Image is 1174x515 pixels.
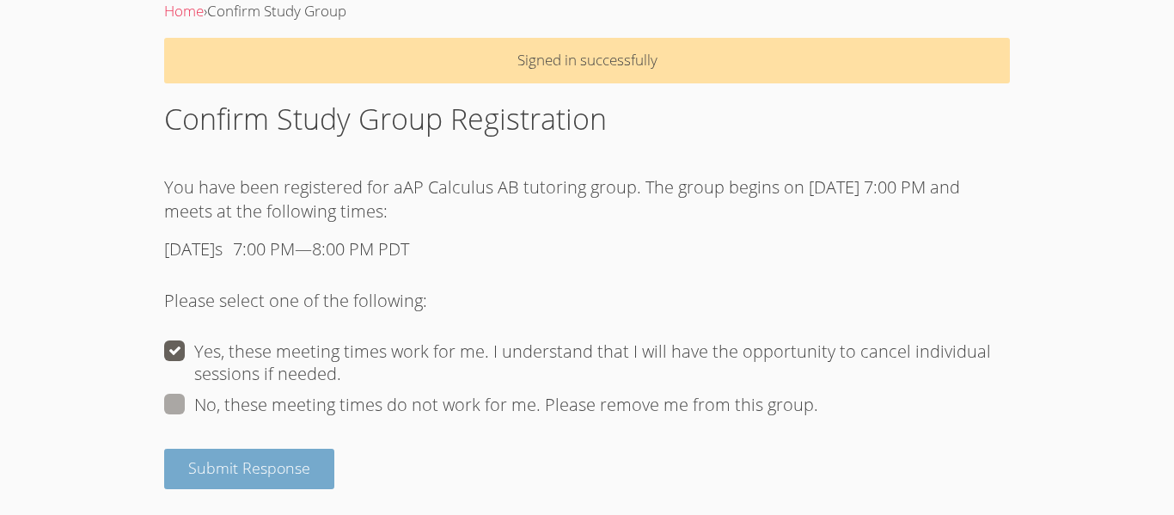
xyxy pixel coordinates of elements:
p: Signed in successfully [164,38,1010,83]
label: No, these meeting times do not work for me. Please remove me from this group. [164,394,818,416]
span: Submit Response [188,457,310,478]
button: Submit Response [164,449,334,489]
a: Home [164,1,204,21]
span: Confirm Study Group [207,1,346,21]
h1: Confirm Study Group Registration [164,97,1010,141]
label: Yes, these meeting times work for me. I understand that I will have the opportunity to cancel ind... [164,340,1010,385]
div: [DATE] s [164,237,223,261]
div: 7:00 PM — 8:00 PM PDT [233,237,409,261]
p: Please select one of the following: [164,275,1010,327]
p: You have been registered for a AP Calculus AB tutoring group. The group begins on [DATE] 7:00 PM ... [164,175,1010,224]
